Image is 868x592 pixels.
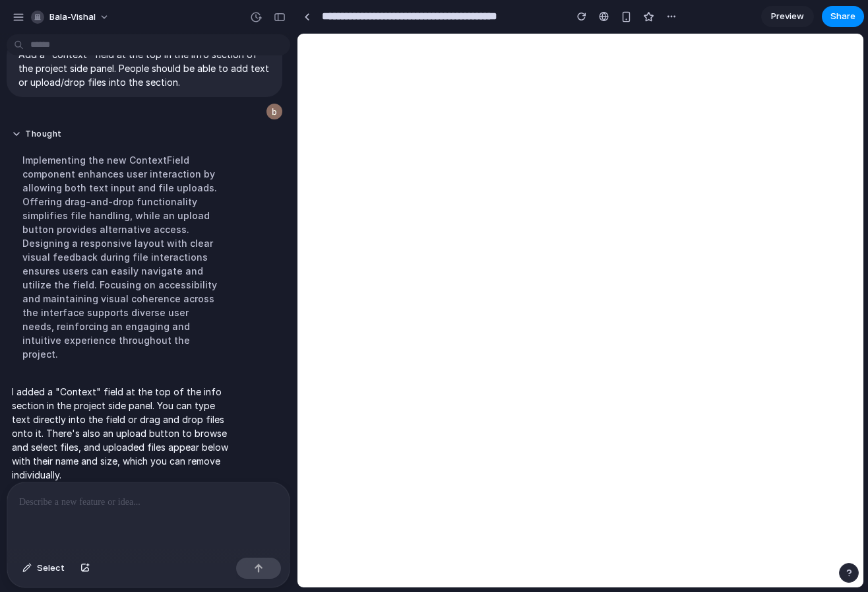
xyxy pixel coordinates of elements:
span: Preview [771,10,804,23]
a: Preview [761,6,814,27]
div: Implementing the new ContextField component enhances user interaction by allowing both text input... [12,145,232,369]
span: Select [37,562,65,575]
button: bala-vishal [26,7,116,28]
span: bala-vishal [49,11,96,24]
span: Share [830,10,855,23]
button: Select [16,558,71,579]
p: I added a "Context" field at the top of the info section in the project side panel. You can type ... [12,385,232,482]
button: Share [822,6,864,27]
p: Add a "context" field at the top in the info section of the project side panel. People should be ... [18,48,270,89]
